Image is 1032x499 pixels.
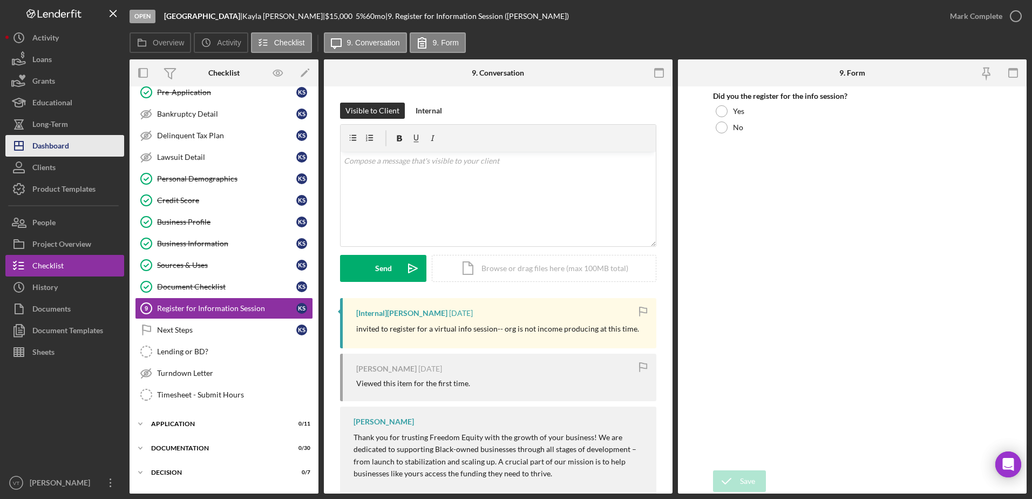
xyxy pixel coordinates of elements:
[375,255,392,282] div: Send
[5,92,124,113] button: Educational
[995,451,1021,477] div: Open Intercom Messenger
[157,110,296,118] div: Bankruptcy Detail
[32,298,71,322] div: Documents
[433,38,459,47] label: 9. Form
[410,32,466,53] button: 9. Form
[356,309,447,318] div: [Internal] [PERSON_NAME]
[135,384,313,406] a: Timesheet - Submit Hours
[713,470,766,492] button: Save
[291,421,310,427] div: 0 / 11
[13,480,19,486] text: VT
[5,255,124,277] button: Checklist
[713,92,992,100] div: Did you the register for the info session?
[296,87,307,98] div: K S
[130,32,191,53] button: Overview
[291,469,310,476] div: 0 / 7
[5,178,124,200] button: Product Templates
[135,233,313,254] a: Business InformationKS
[164,11,240,21] b: [GEOGRAPHIC_DATA]
[157,153,296,161] div: Lawsuit Detail
[135,82,313,103] a: Pre-ApplicationKS
[135,254,313,276] a: Sources & UsesKS
[5,341,124,363] button: Sheets
[296,303,307,314] div: K S
[340,255,426,282] button: Send
[32,27,59,51] div: Activity
[354,417,414,426] div: [PERSON_NAME]
[32,70,55,95] div: Grants
[356,365,417,373] div: [PERSON_NAME]
[27,472,97,496] div: [PERSON_NAME]
[347,38,400,47] label: 9. Conversation
[5,49,124,70] a: Loans
[356,12,366,21] div: 5 %
[366,12,385,21] div: 60 mo
[157,218,296,226] div: Business Profile
[130,10,155,23] div: Open
[740,470,755,492] div: Save
[340,103,405,119] button: Visible to Client
[157,347,313,356] div: Lending or BD?
[472,69,524,77] div: 9. Conversation
[135,125,313,146] a: Delinquent Tax PlanKS
[5,277,124,298] a: History
[274,38,305,47] label: Checklist
[950,5,1002,27] div: Mark Complete
[296,325,307,335] div: K S
[5,27,124,49] button: Activity
[151,469,283,476] div: Decision
[5,135,124,157] button: Dashboard
[135,276,313,298] a: Document ChecklistKS
[5,298,124,320] button: Documents
[449,309,473,318] time: 2025-09-02 15:53
[157,282,296,291] div: Document Checklist
[296,281,307,292] div: K S
[135,211,313,233] a: Business ProfileKS
[208,69,240,77] div: Checklist
[32,49,52,73] div: Loans
[217,38,241,47] label: Activity
[157,390,313,399] div: Timesheet - Submit Hours
[5,157,124,178] button: Clients
[242,12,325,21] div: Kayla [PERSON_NAME] |
[345,103,399,119] div: Visible to Client
[251,32,312,53] button: Checklist
[135,146,313,168] a: Lawsuit DetailKS
[5,212,124,233] button: People
[194,32,248,53] button: Activity
[296,173,307,184] div: K S
[32,178,96,203] div: Product Templates
[296,217,307,227] div: K S
[5,113,124,135] button: Long-Term
[164,12,242,21] div: |
[354,431,646,480] p: Thank you for trusting Freedom Equity with the growth of your business! We are dedicated to suppo...
[416,103,442,119] div: Internal
[839,69,865,77] div: 9. Form
[135,319,313,341] a: Next StepsKS
[157,304,296,313] div: Register for Information Session
[32,157,56,181] div: Clients
[32,255,64,279] div: Checklist
[135,341,313,362] a: Lending or BD?
[296,238,307,249] div: K S
[32,135,69,159] div: Dashboard
[157,131,296,140] div: Delinquent Tax Plan
[356,379,470,388] div: Viewed this item for the first time.
[296,152,307,163] div: K S
[5,70,124,92] button: Grants
[135,362,313,384] a: Turndown Letter
[5,233,124,255] button: Project Overview
[939,5,1027,27] button: Mark Complete
[291,445,310,451] div: 0 / 30
[32,113,68,138] div: Long-Term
